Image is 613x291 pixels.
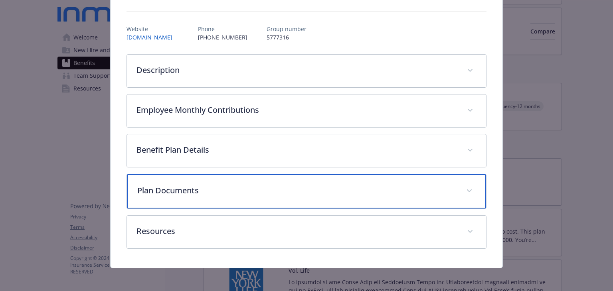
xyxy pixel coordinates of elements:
p: Resources [136,225,457,237]
p: Website [127,25,179,33]
p: 5777316 [267,33,306,41]
p: Group number [267,25,306,33]
p: [PHONE_NUMBER] [198,33,247,41]
p: Employee Monthly Contributions [136,104,457,116]
p: Plan Documents [137,185,456,197]
div: Employee Monthly Contributions [127,94,486,127]
p: Description [136,64,457,76]
a: [DOMAIN_NAME] [127,33,179,41]
p: Phone [198,25,247,33]
div: Benefit Plan Details [127,134,486,167]
div: Description [127,55,486,87]
div: Plan Documents [127,174,486,208]
div: Resources [127,216,486,248]
p: Benefit Plan Details [136,144,457,156]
